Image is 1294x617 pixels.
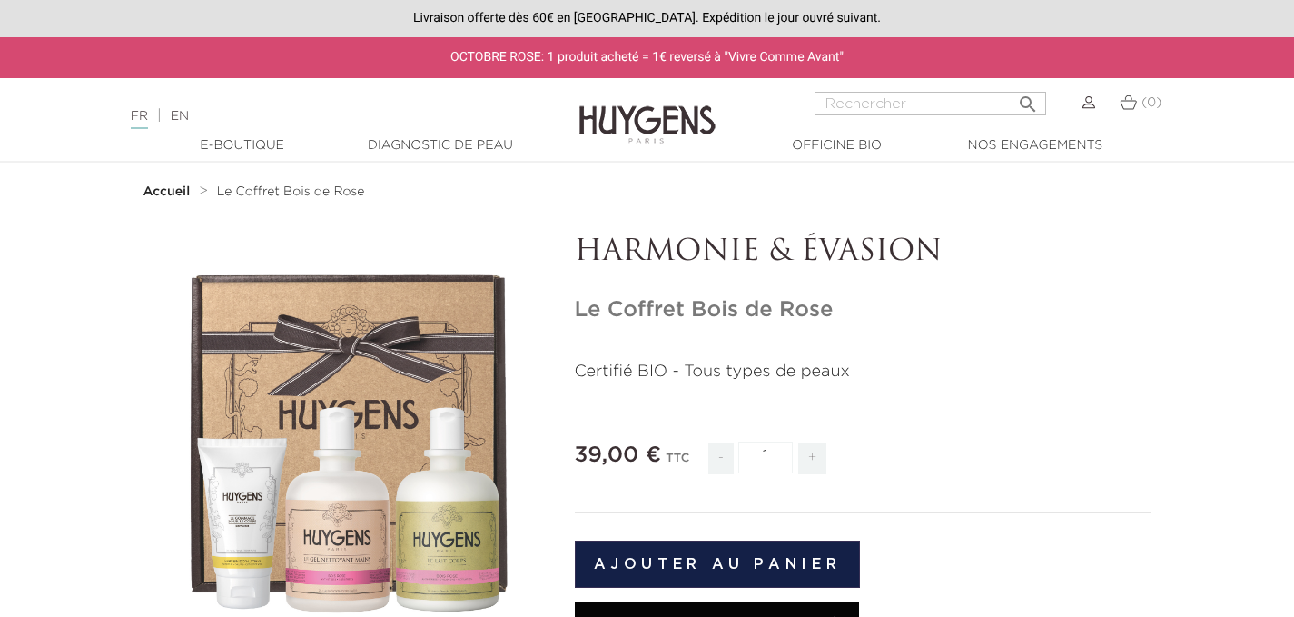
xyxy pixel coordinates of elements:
button: Ajouter au panier [575,541,861,588]
img: Huygens [579,76,716,146]
a: Nos engagements [944,136,1126,155]
span: Le Coffret Bois de Rose [217,185,365,198]
h1: Le Coffret Bois de Rose [575,297,1151,323]
input: Rechercher [815,92,1046,115]
a: Le Coffret Bois de Rose [217,184,365,199]
a: FR [131,110,148,129]
strong: Accueil [143,185,191,198]
span: + [798,443,827,474]
a: EN [171,110,189,123]
a: Officine Bio [746,136,928,155]
p: Certifié BIO - Tous types de peaux [575,360,1151,384]
span: - [708,443,734,474]
a: Diagnostic de peau [350,136,531,155]
input: Quantité [738,442,793,473]
div: | [122,105,526,127]
span: 39,00 € [575,444,661,466]
span: (0) [1141,96,1161,109]
button:  [1012,86,1044,111]
p: HARMONIE & ÉVASION [575,235,1151,270]
a: Accueil [143,184,194,199]
a: E-Boutique [152,136,333,155]
div: TTC [666,439,689,488]
i:  [1017,88,1039,110]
